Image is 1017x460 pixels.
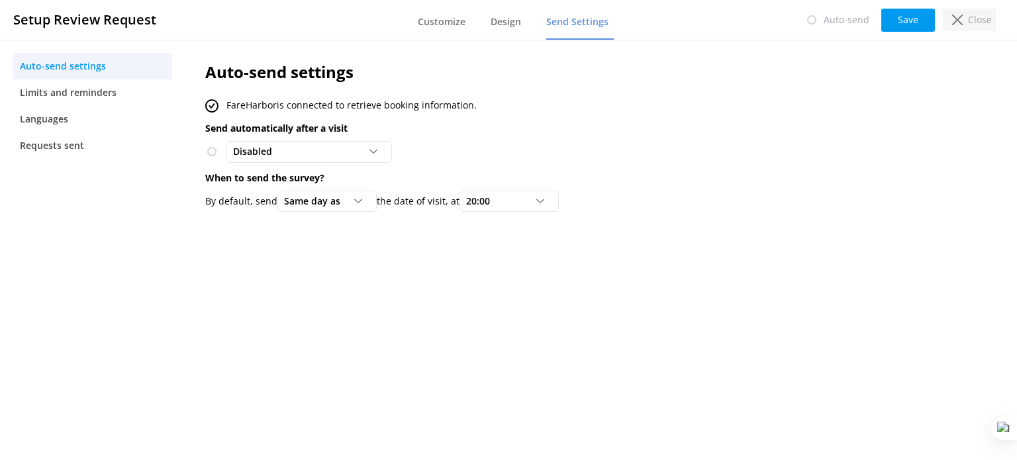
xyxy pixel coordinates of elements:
a: Languages [13,106,172,132]
span: Auto-send settings [20,59,106,73]
span: Disabled [233,144,280,159]
p: FareHarbor is connected to retrieve booking information. [226,98,477,113]
span: Languages [20,112,68,126]
h2: Auto-send settings [205,60,877,85]
span: 20:00 [466,194,498,208]
p: Close [968,13,992,27]
a: Auto-send settings [13,53,172,79]
p: Auto-send [824,13,869,27]
span: Requests sent [20,138,84,153]
h3: Setup Review Request [13,9,156,30]
p: By default, send [205,194,277,208]
a: Limits and reminders [13,79,172,106]
span: Same day as [284,194,348,208]
a: Requests sent [13,132,172,159]
span: Customize [418,15,465,28]
p: Send automatically after a visit [205,121,877,136]
p: When to send the survey? [205,171,877,185]
span: Design [491,15,521,28]
span: Limits and reminders [20,85,117,100]
button: Save [881,9,935,32]
p: the date of visit, at [377,194,460,208]
span: Send Settings [546,15,608,28]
